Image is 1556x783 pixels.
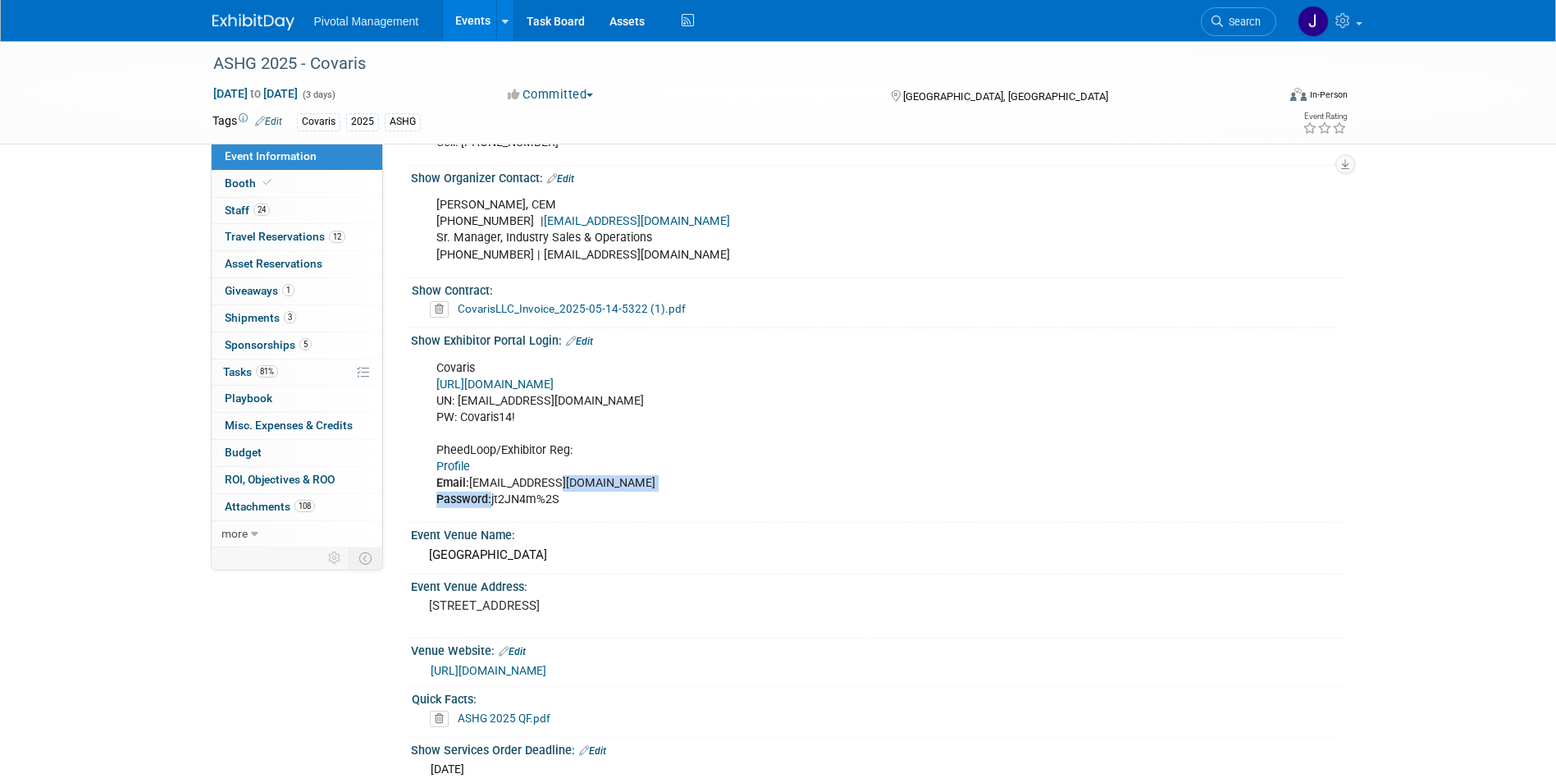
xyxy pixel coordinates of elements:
a: Edit [566,336,593,347]
a: Search [1201,7,1276,36]
span: Sponsorships [225,338,312,351]
a: Tasks81% [212,359,382,386]
a: Delete attachment? [430,304,455,315]
span: Tasks [223,365,278,378]
span: Search [1223,16,1261,28]
div: Covaris [297,113,340,130]
a: Event Information [212,144,382,170]
a: Sponsorships5 [212,332,382,359]
a: ROI, Objectives & ROO [212,467,382,493]
div: In-Person [1309,89,1348,101]
div: Event Format [1180,85,1348,110]
span: 24 [253,204,270,216]
a: Delete attachment? [430,713,455,725]
span: 1 [282,284,294,296]
div: Venue Website: [411,639,1344,660]
pre: [STREET_ADDRESS] [429,598,782,613]
span: Budget [225,446,262,459]
a: [URL][DOMAIN_NAME] [431,664,546,677]
span: [DATE] [431,762,464,776]
div: Covaris UN: [EMAIL_ADDRESS][DOMAIN_NAME] PW: Covaris14! PheedLoop/Exhibitor Reg: [EMAIL_ADDRESS][... [425,352,1164,517]
span: Giveaways [225,284,294,297]
a: Giveaways1 [212,278,382,304]
div: Show Services Order Deadline: [411,738,1344,759]
a: ASHG 2025 QF.pdf [458,712,550,725]
img: ExhibitDay [212,14,294,30]
span: (3 days) [301,89,335,100]
span: [DATE] [DATE] [212,86,299,101]
a: Staff24 [212,198,382,224]
div: Show Exhibitor Portal Login: [411,328,1344,350]
span: 3 [284,311,296,323]
div: Quick Facts: [412,687,1337,707]
span: Pivotal Management [314,15,419,28]
td: Tags [212,112,282,131]
span: 12 [329,231,345,243]
div: Show Organizer Contact: [411,166,1344,187]
a: Edit [499,646,526,657]
div: [PERSON_NAME], CEM [PHONE_NUMBER] | Sr. Manager, Industry Sales & Operations [PHONE_NUMBER] | [EM... [425,189,1164,271]
div: Event Rating [1303,112,1347,121]
span: Misc. Expenses & Credits [225,419,353,432]
div: Event Venue Name: [411,523,1344,543]
a: Budget [212,440,382,466]
span: Travel Reservations [225,230,345,243]
b: Password: [436,492,491,506]
a: Booth [212,171,382,197]
img: Format-Inperson.png [1290,88,1307,101]
button: Committed [502,86,600,103]
span: Booth [225,176,275,190]
span: 81% [256,365,278,378]
img: Jessica Gatton [1298,6,1329,37]
a: Playbook [212,386,382,412]
a: Attachments108 [212,494,382,520]
a: CovarisLLC_Invoice_2025-05-14-5322 (1).pdf [458,302,686,315]
a: Misc. Expenses & Credits [212,413,382,439]
a: Edit [255,116,282,127]
a: more [212,521,382,547]
span: Asset Reservations [225,257,322,270]
span: Attachments [225,500,315,513]
b: Email: [436,476,469,490]
span: Shipments [225,311,296,324]
a: Profile [436,460,470,474]
a: [URL][DOMAIN_NAME] [436,378,554,391]
span: Playbook [225,391,272,405]
a: Asset Reservations [212,251,382,277]
td: Personalize Event Tab Strip [321,547,349,569]
td: Toggle Event Tabs [349,547,382,569]
div: ASHG [385,113,421,130]
div: Show Contract: [412,278,1337,299]
div: [GEOGRAPHIC_DATA] [423,543,1332,568]
div: ASHG 2025 - Covaris [208,49,1252,79]
span: 108 [294,500,315,512]
a: Edit [547,173,574,185]
a: Shipments3 [212,305,382,332]
div: 2025 [346,113,379,130]
span: [GEOGRAPHIC_DATA], [GEOGRAPHIC_DATA] [903,90,1108,103]
span: 5 [299,338,312,350]
span: ROI, Objectives & ROO [225,473,335,486]
i: Booth reservation complete [263,178,272,187]
span: more [221,527,248,540]
span: to [248,87,263,100]
a: Edit [579,745,606,757]
a: Travel Reservations12 [212,224,382,250]
div: Event Venue Address: [411,575,1344,595]
a: [EMAIL_ADDRESS][DOMAIN_NAME] [544,214,730,228]
span: Staff [225,204,270,217]
span: Event Information [225,149,317,163]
